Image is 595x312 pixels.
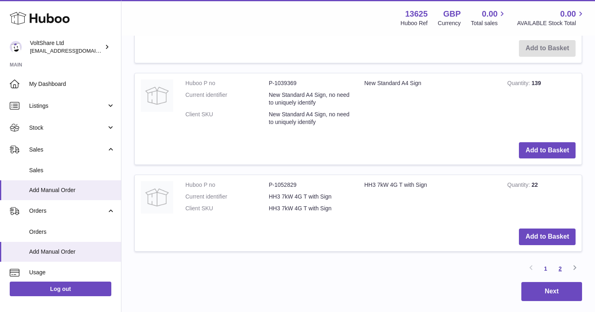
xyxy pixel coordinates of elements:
img: HH3 7kW 4G T with Sign [141,181,173,214]
span: [EMAIL_ADDRESS][DOMAIN_NAME] [30,47,119,54]
dd: New Standard A4 Sign, no need to uniquely identify [269,111,352,126]
span: Listings [29,102,106,110]
dd: HH3 7kW 4G T with Sign [269,193,352,201]
span: Sales [29,167,115,174]
span: Add Manual Order [29,186,115,194]
td: 22 [501,175,582,222]
strong: Quantity [507,80,531,88]
a: 1 [538,261,553,276]
div: VoltShare Ltd [30,39,103,55]
span: Sales [29,146,106,154]
span: Usage [29,269,115,276]
span: 0.00 [560,9,576,19]
a: 0.00 Total sales [471,9,507,27]
strong: GBP [443,9,461,19]
span: Orders [29,228,115,236]
div: Huboo Ref [401,19,428,27]
button: Next [521,282,582,301]
span: Orders [29,207,106,215]
dd: P-1039369 [269,79,352,87]
dt: Current identifier [185,91,269,107]
img: info@voltshare.co.uk [10,41,22,53]
dt: Huboo P no [185,79,269,87]
span: Stock [29,124,106,132]
a: Log out [10,282,111,296]
a: 0.00 AVAILABLE Stock Total [517,9,585,27]
button: Add to Basket [519,229,576,245]
td: HH3 7kW 4G T with Sign [358,175,501,222]
img: New Standard A4 Sign [141,79,173,112]
strong: Quantity [507,182,531,190]
span: Total sales [471,19,507,27]
button: Add to Basket [519,142,576,159]
span: My Dashboard [29,80,115,88]
dt: Current identifier [185,193,269,201]
a: 2 [553,261,567,276]
td: New Standard A4 Sign [358,73,501,136]
dt: Huboo P no [185,181,269,189]
dt: Client SKU [185,111,269,126]
td: 139 [501,73,582,136]
span: 0.00 [482,9,498,19]
dd: HH3 7kW 4G T with Sign [269,205,352,212]
dd: New Standard A4 Sign, no need to uniquely identify [269,91,352,107]
strong: 13625 [405,9,428,19]
span: Add Manual Order [29,248,115,256]
dt: Client SKU [185,205,269,212]
dd: P-1052829 [269,181,352,189]
div: Currency [438,19,461,27]
span: AVAILABLE Stock Total [517,19,585,27]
